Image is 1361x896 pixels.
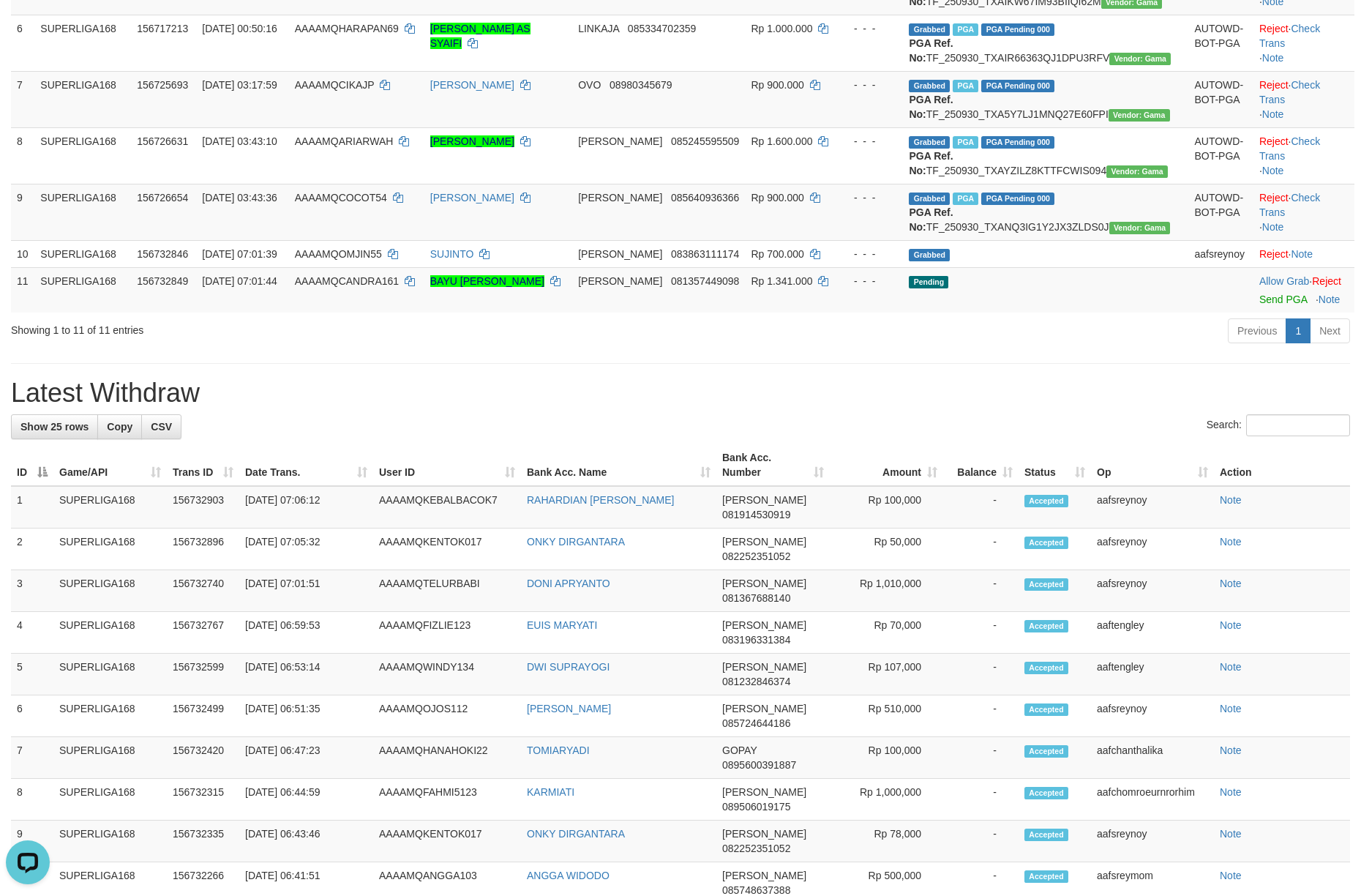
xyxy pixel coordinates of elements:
span: [PERSON_NAME] [722,494,806,506]
td: AAAAMQKENTOK017 [373,821,521,862]
span: AAAAMQCOCOT54 [295,192,387,204]
td: SUPERLIGA168 [53,695,167,737]
span: [PERSON_NAME] [722,536,806,548]
span: [PERSON_NAME] [722,578,806,589]
span: PGA Pending [981,80,1054,92]
a: KARMIATI [527,786,574,798]
td: aafsreynoy [1091,570,1214,612]
b: PGA Ref. No: [909,37,953,64]
td: 9 [11,184,34,240]
td: SUPERLIGA168 [53,654,167,695]
span: PGA Pending [981,193,1054,205]
span: Vendor URL: https://trx31.1velocity.biz [1109,222,1171,234]
a: DWI SUPRAYOGI [527,661,610,673]
td: - [943,529,1019,570]
td: 7 [11,71,34,127]
td: aafsreynoy [1091,486,1214,529]
td: Rp 100,000 [830,737,943,779]
span: [DATE] 03:43:36 [202,192,277,204]
td: Rp 70,000 [830,612,943,654]
th: Balance: activate to sort column ascending [943,444,1019,486]
td: Rp 1,000,000 [830,779,943,821]
div: - - - [841,247,897,261]
th: Status: activate to sort column ascending [1019,444,1091,486]
span: Copy 089506019175 to clipboard [722,801,790,813]
td: AAAAMQWINDY134 [373,654,521,695]
a: Note [1220,661,1242,673]
td: [DATE] 06:44:59 [239,779,373,821]
div: - - - [841,21,897,36]
span: Copy 082252351052 to clipboard [722,843,790,854]
div: Showing 1 to 11 of 11 entries [11,317,556,337]
th: Op: activate to sort column ascending [1091,444,1214,486]
td: 156732315 [167,779,239,821]
a: Note [1262,108,1284,120]
span: [PERSON_NAME] [722,828,806,840]
td: SUPERLIGA168 [34,127,131,184]
td: 6 [11,695,53,737]
span: Vendor URL: https://trx31.1velocity.biz [1106,165,1168,178]
a: [PERSON_NAME] [430,79,514,91]
span: Copy 083863111174 to clipboard [671,248,739,260]
td: AAAAMQKEBALBACOK7 [373,486,521,529]
span: Show 25 rows [20,421,89,433]
span: Copy [107,421,132,433]
span: Accepted [1024,787,1068,799]
a: [PERSON_NAME] [430,192,514,204]
td: Rp 100,000 [830,486,943,529]
span: Rp 1.000.000 [751,23,812,34]
td: - [943,570,1019,612]
a: Reject [1312,275,1341,287]
span: 156717213 [137,23,188,34]
span: Rp 1.600.000 [751,135,812,147]
span: 156732849 [137,275,188,287]
span: Accepted [1024,578,1068,591]
span: OVO [578,79,601,91]
td: aaftengley [1091,612,1214,654]
th: ID: activate to sort column descending [11,444,53,486]
a: SUJINTO [430,248,474,260]
td: aafsreynoy [1091,695,1214,737]
a: EUIS MARYATI [527,619,597,631]
td: - [943,612,1019,654]
td: AUTOWD-BOT-PGA [1188,184,1253,240]
div: - - - [841,274,897,288]
span: [DATE] 03:17:59 [202,79,277,91]
div: - - - [841,134,897,149]
div: - - - [841,190,897,205]
a: Note [1220,828,1242,840]
td: 156732767 [167,612,239,654]
a: RAHARDIAN [PERSON_NAME] [527,494,674,506]
td: TF_250930_TXANQ3IG1Y2JX3ZLDS0J [903,184,1188,240]
span: Copy 085334702359 to clipboard [628,23,696,34]
td: 156732335 [167,821,239,862]
td: · · [1253,127,1354,184]
a: Reject [1259,135,1289,147]
span: Rp 1.341.000 [751,275,812,287]
a: BAYU [PERSON_NAME] [430,275,544,287]
a: Next [1310,318,1350,343]
b: PGA Ref. No: [909,150,953,176]
div: - - - [841,78,897,92]
span: [DATE] 00:50:16 [202,23,277,34]
td: SUPERLIGA168 [34,240,131,267]
span: [PERSON_NAME] [578,135,662,147]
span: Marked by aafchhiseyha [953,136,978,149]
a: [PERSON_NAME] AS SYAIFI [430,23,530,49]
span: Copy 083196331384 to clipboard [722,634,790,646]
td: SUPERLIGA168 [53,737,167,779]
span: Grabbed [909,136,950,149]
td: · [1253,240,1354,267]
td: 156732420 [167,737,239,779]
span: Accepted [1024,703,1068,716]
span: AAAAMQOMJIN55 [295,248,382,260]
td: - [943,695,1019,737]
b: PGA Ref. No: [909,94,953,120]
td: SUPERLIGA168 [53,612,167,654]
a: Show 25 rows [11,414,98,439]
td: - [943,737,1019,779]
span: CSV [151,421,172,433]
td: TF_250930_TXAYZILZ8KTTFCWIS094 [903,127,1188,184]
td: [DATE] 06:59:53 [239,612,373,654]
span: AAAAMQARIARWAH [295,135,394,147]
